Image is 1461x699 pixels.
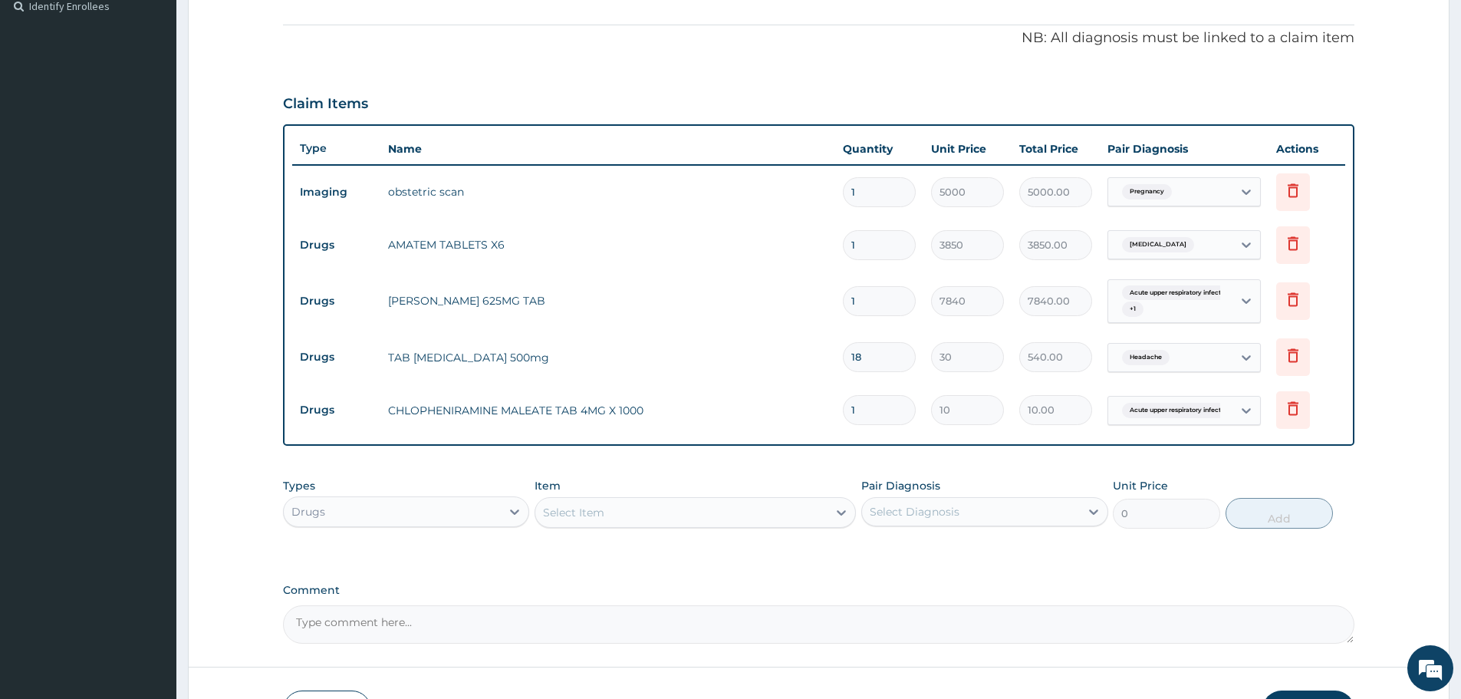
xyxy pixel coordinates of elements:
[80,86,258,106] div: Chat with us now
[380,176,835,207] td: obstetric scan
[283,480,315,493] label: Types
[1113,478,1168,493] label: Unit Price
[380,229,835,260] td: AMATEM TABLETS X6
[870,504,959,519] div: Select Diagnosis
[923,134,1012,164] th: Unit Price
[1100,134,1269,164] th: Pair Diagnosis
[1122,237,1194,252] span: [MEDICAL_DATA]
[1269,134,1345,164] th: Actions
[8,419,292,473] textarea: Type your message and hit 'Enter'
[380,134,835,164] th: Name
[380,342,835,373] td: TAB [MEDICAL_DATA] 500mg
[1122,403,1233,418] span: Acute upper respiratory infect...
[283,28,1354,48] p: NB: All diagnosis must be linked to a claim item
[380,395,835,426] td: CHLOPHENIRAMINE MALEATE TAB 4MG X 1000
[283,584,1354,597] label: Comment
[1122,285,1233,301] span: Acute upper respiratory infect...
[1012,134,1100,164] th: Total Price
[89,193,212,348] span: We're online!
[292,231,380,259] td: Drugs
[835,134,923,164] th: Quantity
[292,396,380,424] td: Drugs
[535,478,561,493] label: Item
[292,178,380,206] td: Imaging
[1122,184,1172,199] span: Pregnancy
[861,478,940,493] label: Pair Diagnosis
[283,96,368,113] h3: Claim Items
[28,77,62,115] img: d_794563401_company_1708531726252_794563401
[292,343,380,371] td: Drugs
[1122,350,1170,365] span: Headache
[252,8,288,45] div: Minimize live chat window
[1226,498,1333,529] button: Add
[380,285,835,316] td: [PERSON_NAME] 625MG TAB
[292,287,380,315] td: Drugs
[1122,302,1143,317] span: + 1
[543,505,604,520] div: Select Item
[291,504,325,519] div: Drugs
[292,134,380,163] th: Type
